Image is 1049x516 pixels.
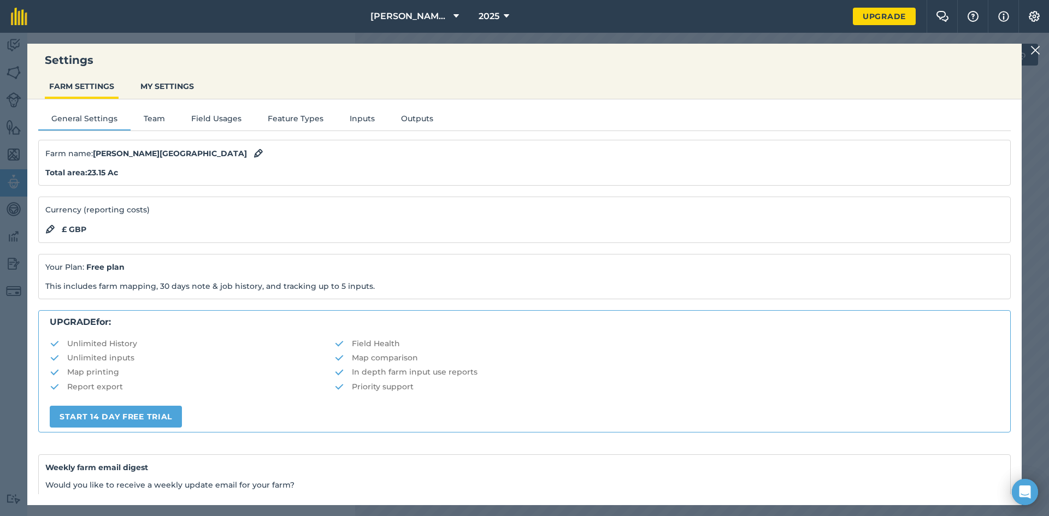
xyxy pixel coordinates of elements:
[255,112,337,129] button: Feature Types
[1012,479,1038,505] div: Open Intercom Messenger
[45,204,1004,216] p: Currency (reporting costs)
[45,147,247,159] span: Farm name :
[93,149,247,158] strong: [PERSON_NAME][GEOGRAPHIC_DATA]
[178,112,255,129] button: Field Usages
[11,8,27,25] img: fieldmargin Logo
[45,223,55,236] img: svg+xml;base64,PHN2ZyB4bWxucz0iaHR0cDovL3d3dy53My5vcmcvMjAwMC9zdmciIHdpZHRoPSIxOCIgaGVpZ2h0PSIyNC...
[45,461,1004,473] h4: Weekly farm email digest
[131,112,178,129] button: Team
[50,406,182,428] a: START 14 DAY FREE TRIAL
[50,366,334,378] li: Map printing
[334,352,999,364] li: Map comparison
[337,112,388,129] button: Inputs
[45,168,118,177] strong: Total area : 23.15 Ac
[853,8,916,25] a: Upgrade
[45,76,119,97] button: FARM SETTINGS
[334,337,999,349] li: Field Health
[334,381,999,393] li: Priority support
[1028,11,1041,22] img: A cog icon
[50,381,334,393] li: Report export
[86,262,125,272] strong: Free plan
[62,223,86,235] strong: £ GBP
[254,147,263,160] img: svg+xml;base64,PHN2ZyB4bWxucz0iaHR0cDovL3d3dy53My5vcmcvMjAwMC9zdmciIHdpZHRoPSIxOCIgaGVpZ2h0PSIyNC...
[370,10,449,23] span: [PERSON_NAME][GEOGRAPHIC_DATA]
[479,10,499,23] span: 2025
[1030,44,1040,57] img: svg+xml;base64,PHN2ZyB4bWxucz0iaHR0cDovL3d3dy53My5vcmcvMjAwMC9zdmciIHdpZHRoPSIyMiIgaGVpZ2h0PSIzMC...
[50,337,334,349] li: Unlimited History
[936,11,949,22] img: Two speech bubbles overlapping with the left bubble in the forefront
[50,352,334,364] li: Unlimited inputs
[45,479,1004,491] p: Would you like to receive a weekly update email for your farm?
[388,112,446,129] button: Outputs
[45,261,1004,273] p: Your Plan:
[50,317,96,327] strong: UPGRADE
[967,11,980,22] img: A question mark icon
[998,10,1009,23] img: svg+xml;base64,PHN2ZyB4bWxucz0iaHR0cDovL3d3dy53My5vcmcvMjAwMC9zdmciIHdpZHRoPSIxNyIgaGVpZ2h0PSIxNy...
[38,112,131,129] button: General Settings
[136,76,198,97] button: MY SETTINGS
[27,52,1022,68] h3: Settings
[45,280,1004,292] p: This includes farm mapping, 30 days note & job history, and tracking up to 5 inputs.
[334,366,999,378] li: In depth farm input use reports
[50,315,999,329] p: for:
